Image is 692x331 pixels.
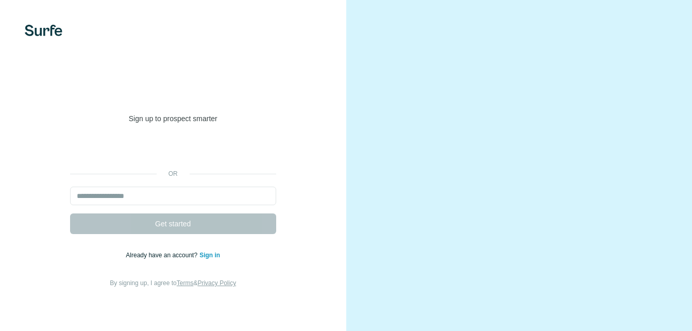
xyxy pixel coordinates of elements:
img: Surfe's logo [25,25,62,36]
a: Sign in [199,252,220,259]
iframe: Sign in with Google Dialog [480,10,682,140]
a: Privacy Policy [197,279,236,287]
p: or [157,169,190,178]
a: Terms [177,279,194,287]
span: Already have an account? [126,252,199,259]
h1: Welcome to [GEOGRAPHIC_DATA] [70,70,276,111]
span: By signing up, I agree to & [110,279,236,287]
iframe: Sign in with Google Button [65,139,281,162]
p: Sign up to prospect smarter [70,113,276,124]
